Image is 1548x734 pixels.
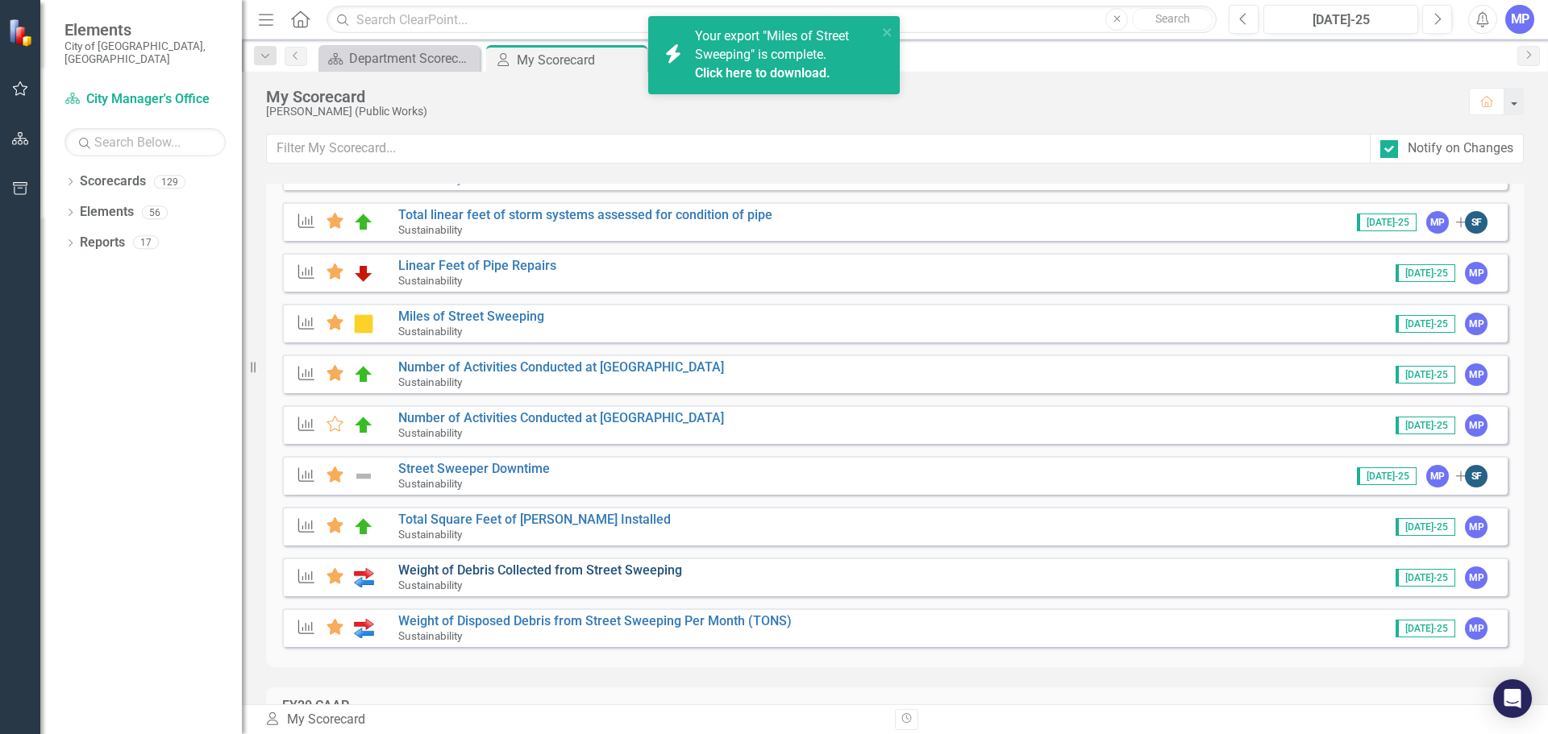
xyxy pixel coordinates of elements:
a: Click here to download. [695,65,830,81]
span: Your export "Miles of Street Sweeping" is complete. [695,28,873,83]
a: Reports [80,234,125,252]
a: Department Scorecard [322,48,476,68]
a: Miles of Street Sweeping [398,309,544,324]
input: Filter My Scorecard... [266,134,1371,164]
div: My Scorecard [264,711,883,729]
small: Sustainability [398,375,462,388]
a: City Manager's Office [64,90,226,109]
div: MP [1465,516,1488,538]
small: Sustainability [398,477,462,490]
span: [DATE]-25 [1396,366,1455,384]
a: Number of Activities Conducted at [GEOGRAPHIC_DATA] [398,410,724,425]
a: Scorecards [80,172,146,191]
input: Search ClearPoint... [327,6,1217,34]
div: Notify on Changes [1408,139,1513,158]
span: [DATE]-25 [1396,264,1455,282]
span: [DATE]-25 [1396,315,1455,333]
span: [DATE]-25 [1396,569,1455,587]
div: MP [1465,262,1488,284]
span: [DATE]-25 [1396,417,1455,434]
a: Number of Activities Conducted at [GEOGRAPHIC_DATA] [398,359,724,375]
a: Weight of Debris Collected from Street Sweeping [398,562,682,578]
div: 17 [133,236,159,250]
div: MP [1465,414,1488,437]
small: Sustainability [398,578,462,591]
span: Elements [64,20,226,39]
img: Monitoring Progress [353,314,374,334]
img: Proceeding as Planned [353,517,374,537]
a: Total Square Feet of [PERSON_NAME] Installed [398,512,671,527]
div: My Scorecard [266,88,1453,106]
a: Total linear feet of storm systems assessed for condition of pipe [398,207,772,222]
small: Sustainability [398,528,462,541]
input: Search Below... [64,128,226,156]
button: MP [1505,5,1534,34]
small: Sustainability [398,426,462,439]
small: Sustainability [398,629,462,642]
img: Output [353,619,374,638]
img: Proceeding as Planned [353,416,374,435]
img: Reviewing for Improvement [353,263,374,283]
div: SF [1465,211,1488,234]
div: MP [1465,566,1488,589]
div: FY20 CAAP [282,697,349,715]
span: [DATE]-25 [1396,518,1455,536]
div: Department Scorecard [349,48,476,68]
a: Weight of Disposed Debris from Street Sweeping Per Month (TONS) [398,613,792,628]
small: Sustainability [398,325,462,338]
div: MP [1465,313,1488,335]
div: [PERSON_NAME] (Public Works) [266,106,1453,118]
img: Proceeding as Planned [353,213,374,232]
a: Linear Feet of Pipe Repairs [398,258,556,273]
div: My Scorecard [517,50,643,70]
small: Sustainability [398,172,462,185]
small: Sustainability [398,223,462,236]
a: Street Sweeper Downtime [398,461,550,476]
img: Output [353,568,374,587]
img: ClearPoint Strategy [8,19,36,47]
button: close [882,23,893,41]
div: 56 [142,205,168,219]
div: SF [1465,465,1488,487]
div: Open Intercom Messenger [1493,679,1532,718]
div: 129 [154,175,185,189]
div: MP [1426,465,1449,487]
div: MP [1465,363,1488,386]
img: Proceeding as Planned [353,365,374,384]
img: Not Defined [353,467,374,486]
a: Elements [80,203,134,222]
span: Search [1155,12,1190,25]
button: Search [1132,8,1213,31]
small: Sustainability [398,274,462,287]
small: City of [GEOGRAPHIC_DATA], [GEOGRAPHIC_DATA] [64,39,226,66]
span: [DATE]-25 [1357,467,1417,485]
div: [DATE]-25 [1269,10,1413,30]
button: [DATE]-25 [1263,5,1418,34]
span: [DATE]-25 [1357,214,1417,231]
div: MP [1426,211,1449,234]
span: [DATE]-25 [1396,620,1455,637]
div: MP [1465,617,1488,640]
